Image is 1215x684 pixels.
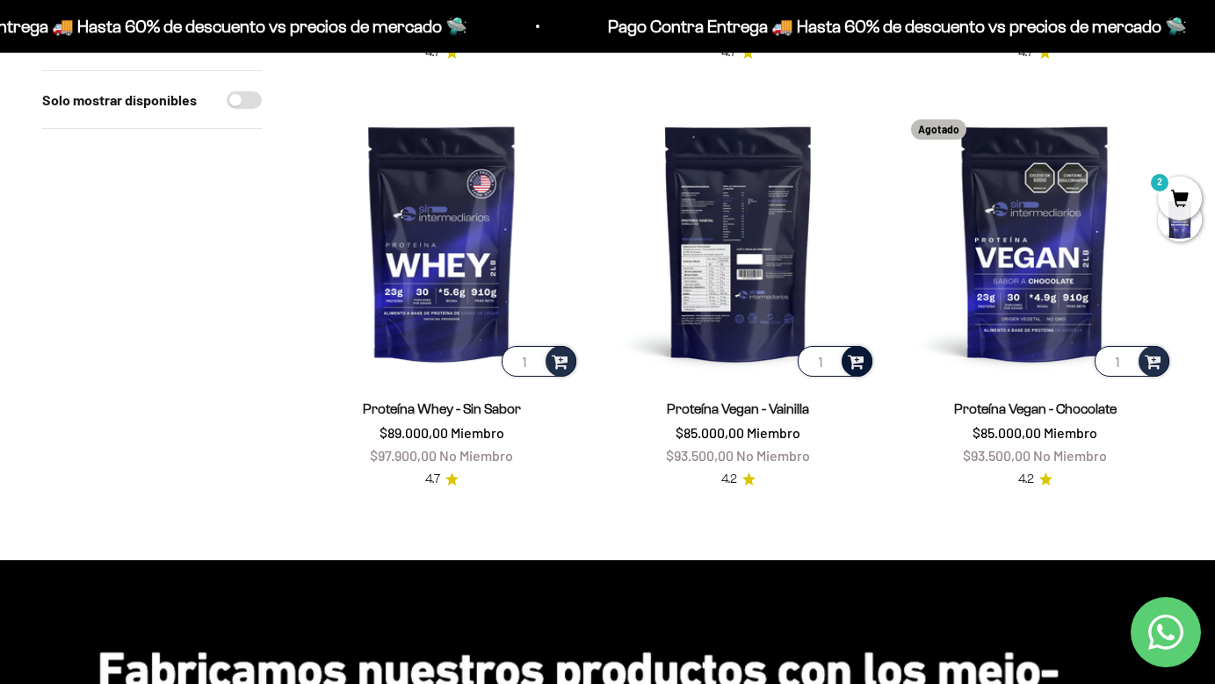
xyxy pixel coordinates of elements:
[601,105,877,381] img: Proteína Vegan - Vainilla
[425,43,459,62] a: 4.74.7 de 5.0 estrellas
[954,401,1117,416] a: Proteína Vegan - Chocolate
[425,470,440,489] span: 4.7
[747,424,800,441] span: Miembro
[1018,470,1034,489] span: 4.2
[721,43,736,62] span: 4.7
[1018,43,1052,62] a: 4.74.7 de 5.0 estrellas
[736,447,810,464] span: No Miembro
[370,447,437,464] span: $97.900,00
[363,401,521,416] a: Proteína Whey - Sin Sabor
[605,12,1184,40] p: Pago Contra Entrega 🚚 Hasta 60% de descuento vs precios de mercado 🛸
[380,424,448,441] span: $89.000,00
[425,470,459,489] a: 4.74.7 de 5.0 estrellas
[721,470,756,489] a: 4.24.2 de 5.0 estrellas
[1044,424,1097,441] span: Miembro
[666,447,734,464] span: $93.500,00
[439,447,513,464] span: No Miembro
[973,424,1041,441] span: $85.000,00
[451,424,504,441] span: Miembro
[1149,172,1170,193] mark: 2
[963,447,1031,464] span: $93.500,00
[42,89,197,112] label: Solo mostrar disponibles
[676,424,744,441] span: $85.000,00
[667,401,809,416] a: Proteína Vegan - Vainilla
[1018,470,1052,489] a: 4.24.2 de 5.0 estrellas
[1158,191,1202,210] a: 2
[425,43,440,62] span: 4.7
[1033,447,1107,464] span: No Miembro
[721,470,737,489] span: 4.2
[721,43,755,62] a: 4.74.7 de 5.0 estrellas
[1018,43,1033,62] span: 4.7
